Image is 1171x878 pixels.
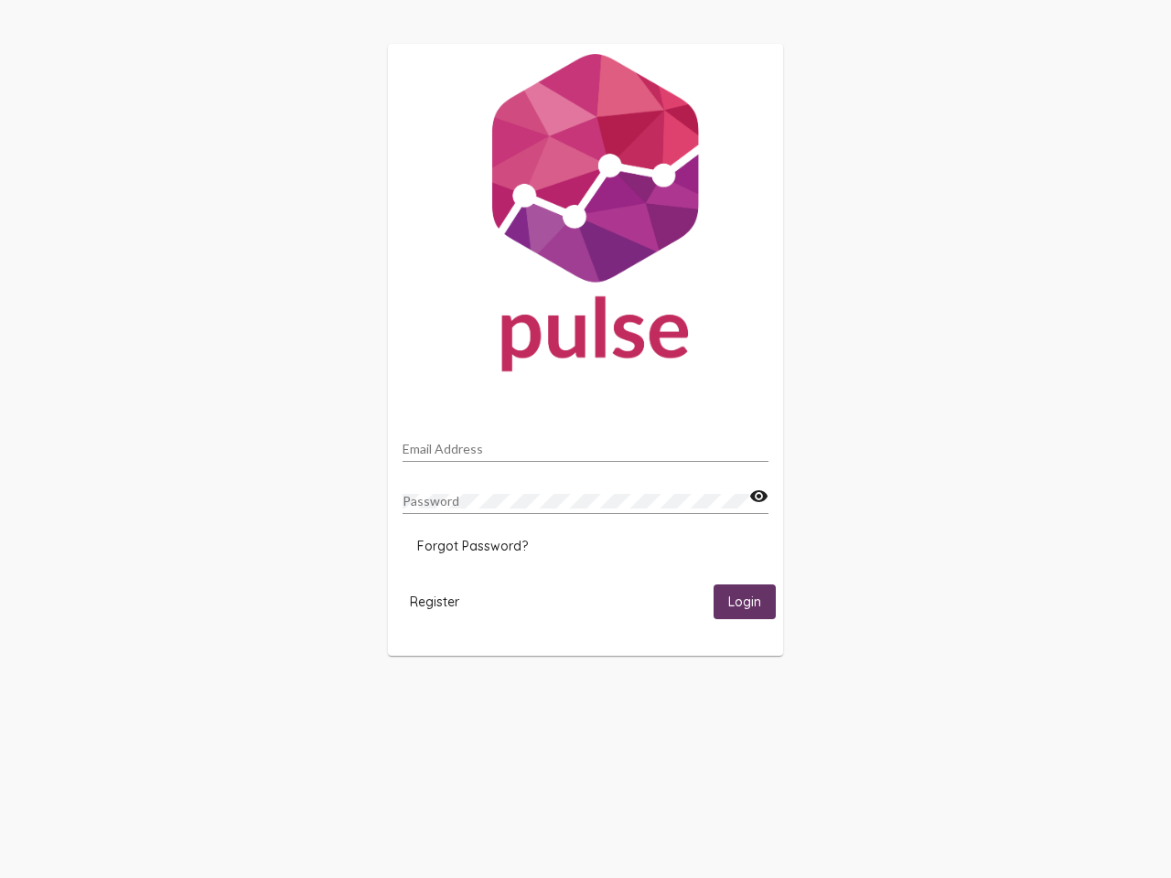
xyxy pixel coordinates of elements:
[417,538,528,554] span: Forgot Password?
[395,584,474,618] button: Register
[728,594,761,611] span: Login
[403,530,543,562] button: Forgot Password?
[388,44,783,390] img: Pulse For Good Logo
[410,594,459,610] span: Register
[714,584,776,618] button: Login
[749,486,768,508] mat-icon: visibility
